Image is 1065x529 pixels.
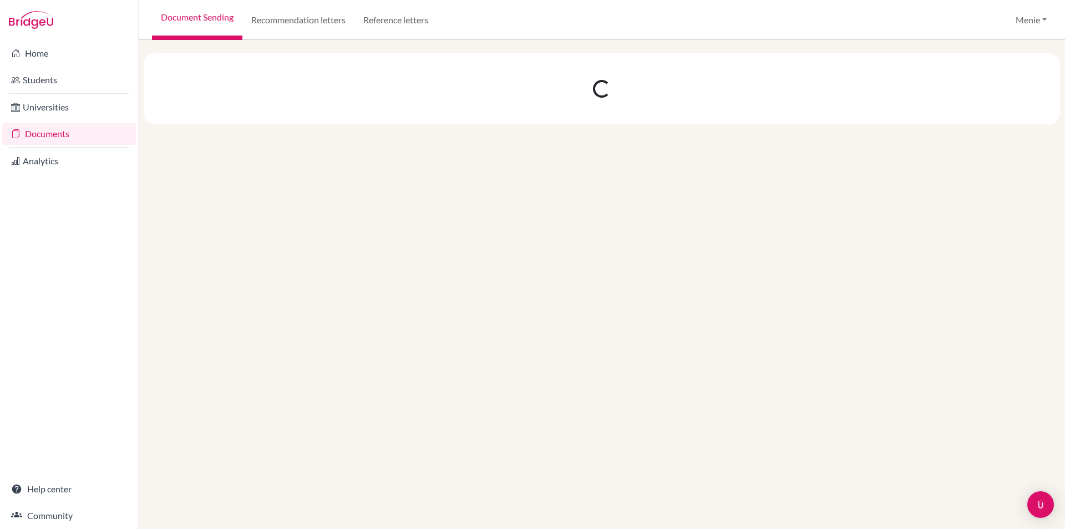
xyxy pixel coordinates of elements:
[2,42,136,64] a: Home
[2,505,136,527] a: Community
[1011,9,1052,31] button: Menie
[2,478,136,500] a: Help center
[2,123,136,145] a: Documents
[2,96,136,118] a: Universities
[2,69,136,91] a: Students
[9,11,53,29] img: Bridge-U
[2,150,136,172] a: Analytics
[1027,491,1054,518] div: Open Intercom Messenger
